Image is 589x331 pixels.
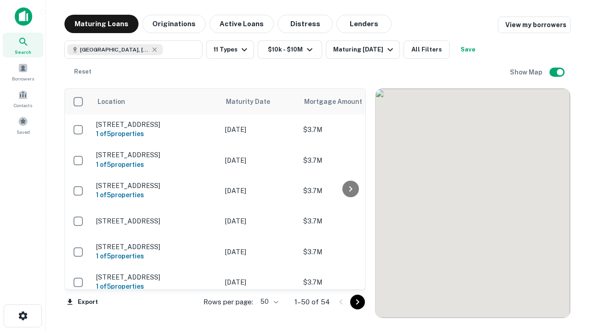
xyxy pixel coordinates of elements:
span: Saved [17,128,30,136]
button: All Filters [404,40,450,59]
img: capitalize-icon.png [15,7,32,26]
p: [DATE] [225,247,294,257]
p: 1–50 of 54 [294,297,330,308]
div: 50 [257,295,280,308]
p: [DATE] [225,155,294,165]
p: [STREET_ADDRESS] [96,182,216,190]
span: Borrowers [12,75,34,82]
h6: 1 of 5 properties [96,160,216,170]
p: $3.7M [303,186,395,196]
button: Maturing [DATE] [326,40,400,59]
button: $10k - $10M [258,40,322,59]
button: Maturing Loans [64,15,139,33]
span: Maturity Date [226,96,282,107]
p: [DATE] [225,125,294,135]
a: Search [3,33,43,57]
button: Save your search to get updates of matches that match your search criteria. [453,40,483,59]
th: Mortgage Amount [299,89,400,114]
h6: 1 of 5 properties [96,251,216,261]
button: Distress [277,15,333,33]
button: Originations [142,15,206,33]
span: [GEOGRAPHIC_DATA], [GEOGRAPHIC_DATA] [80,46,149,54]
h6: 1 of 5 properties [96,190,216,200]
p: [STREET_ADDRESS] [96,151,216,159]
h6: 1 of 5 properties [96,129,216,139]
h6: Show Map [510,67,544,77]
p: Rows per page: [203,297,253,308]
th: Maturity Date [220,89,299,114]
button: Active Loans [209,15,274,33]
p: $3.7M [303,277,395,287]
div: 0 0 [375,89,570,318]
p: [DATE] [225,277,294,287]
iframe: Chat Widget [543,228,589,272]
p: $3.7M [303,247,395,257]
div: Maturing [DATE] [333,44,396,55]
p: [DATE] [225,186,294,196]
p: $3.7M [303,155,395,165]
p: [DATE] [225,216,294,226]
span: Contacts [14,102,32,109]
a: Contacts [3,86,43,111]
a: View my borrowers [498,17,571,33]
a: Borrowers [3,59,43,84]
a: Saved [3,113,43,137]
p: [STREET_ADDRESS] [96,243,216,251]
button: Go to next page [350,295,365,309]
p: [STREET_ADDRESS] [96,273,216,281]
h6: 1 of 5 properties [96,281,216,291]
button: Reset [68,63,98,81]
p: $3.7M [303,125,395,135]
p: [STREET_ADDRESS] [96,120,216,129]
span: Search [15,48,31,56]
th: Location [92,89,220,114]
button: Export [64,295,100,309]
button: Lenders [336,15,392,33]
span: Mortgage Amount [304,96,374,107]
p: $3.7M [303,216,395,226]
span: Location [97,96,125,107]
button: 11 Types [206,40,254,59]
p: [STREET_ADDRESS] [96,217,216,225]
